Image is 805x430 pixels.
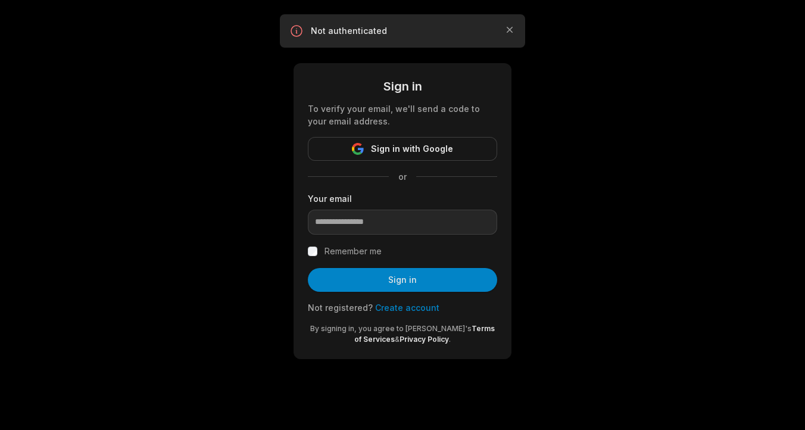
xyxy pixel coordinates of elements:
[308,77,497,95] div: Sign in
[308,137,497,161] button: Sign in with Google
[308,102,497,127] div: To verify your email, we'll send a code to your email address.
[375,303,439,313] a: Create account
[449,335,451,344] span: .
[395,335,400,344] span: &
[311,25,494,37] p: Not authenticated
[325,244,382,258] label: Remember me
[310,324,472,333] span: By signing in, you agree to [PERSON_NAME]'s
[308,192,497,205] label: Your email
[308,303,373,313] span: Not registered?
[389,170,416,183] span: or
[400,335,449,344] a: Privacy Policy
[308,268,497,292] button: Sign in
[354,324,495,344] a: Terms of Services
[371,142,453,156] span: Sign in with Google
